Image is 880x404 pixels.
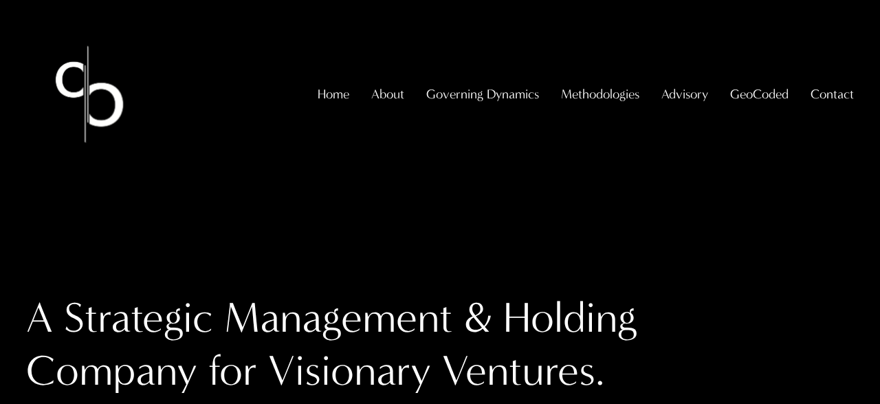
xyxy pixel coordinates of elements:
span: About [371,83,404,106]
h1: A Strategic Management & Holding Company for Visionary Ventures. [26,292,646,397]
a: folder dropdown [371,81,404,107]
span: Contact [811,83,854,106]
a: folder dropdown [561,81,639,107]
a: folder dropdown [426,81,539,107]
span: GeoCoded [730,83,789,106]
span: Governing Dynamics [426,83,539,106]
a: folder dropdown [811,81,854,107]
img: Christopher Sanchez &amp; Co. [26,31,153,158]
a: folder dropdown [730,81,789,107]
a: folder dropdown [661,81,708,107]
span: Methodologies [561,83,639,106]
a: Home [318,81,349,107]
span: Advisory [661,83,708,106]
